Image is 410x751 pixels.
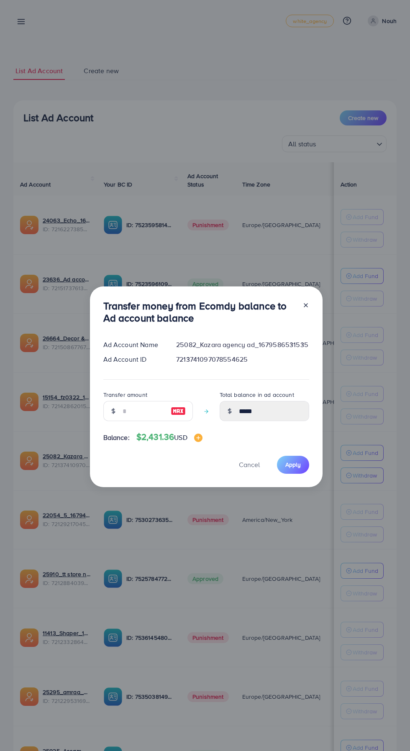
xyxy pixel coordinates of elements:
span: Balance: [103,433,130,442]
button: Apply [277,456,309,474]
div: Ad Account Name [97,340,170,350]
span: USD [174,433,187,442]
img: image [194,434,202,442]
button: Cancel [228,456,270,474]
span: Cancel [239,460,260,469]
div: 7213741097078554625 [169,355,315,364]
span: Apply [285,460,301,469]
img: image [171,406,186,416]
label: Transfer amount [103,391,147,399]
div: 25082_Kazara agency ad_1679586531535 [169,340,315,350]
h3: Transfer money from Ecomdy balance to Ad account balance [103,300,296,324]
label: Total balance in ad account [220,391,294,399]
div: Ad Account ID [97,355,170,364]
h4: $2,431.36 [136,432,202,442]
